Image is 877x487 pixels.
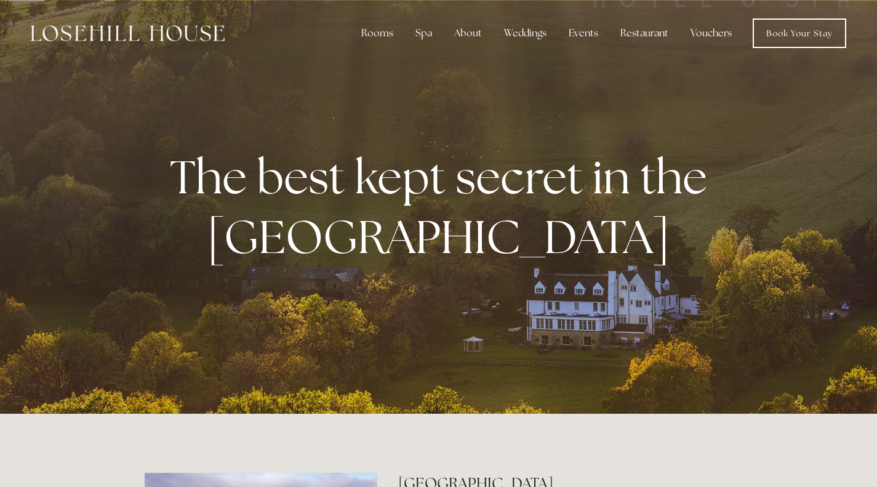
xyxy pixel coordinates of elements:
div: About [444,21,492,46]
div: Events [559,21,608,46]
div: Spa [406,21,442,46]
img: Losehill House [31,25,225,41]
div: Weddings [494,21,556,46]
a: Vouchers [681,21,742,46]
a: Book Your Stay [753,18,846,48]
div: Restaurant [611,21,678,46]
div: Rooms [351,21,403,46]
strong: The best kept secret in the [GEOGRAPHIC_DATA] [170,147,717,267]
